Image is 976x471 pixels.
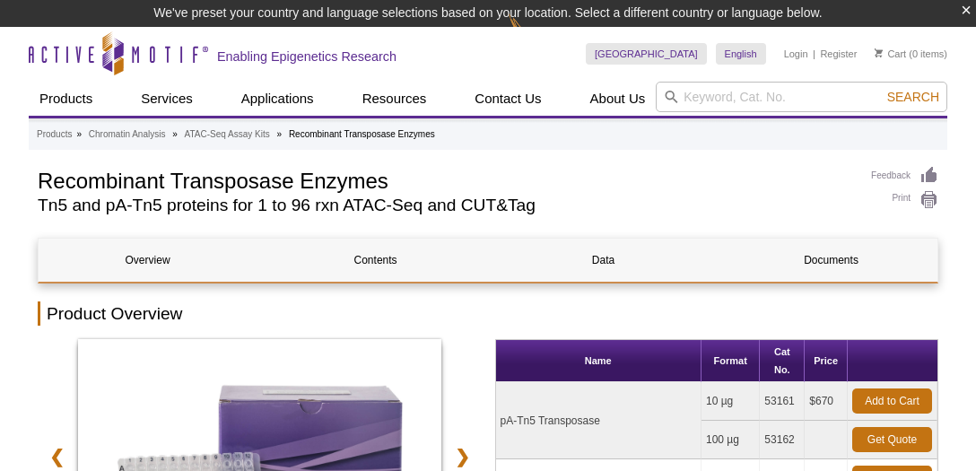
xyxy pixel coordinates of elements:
[760,340,805,382] th: Cat No.
[38,197,853,214] h2: Tn5 and pA-Tn5 proteins for 1 to 96 rxn ATAC-Seq and CUT&Tag
[130,82,204,116] a: Services
[871,166,938,186] a: Feedback
[701,421,760,459] td: 100 µg
[871,190,938,210] a: Print
[887,90,939,104] span: Search
[38,166,853,193] h1: Recombinant Transposase Enzymes
[29,82,103,116] a: Products
[266,239,484,282] a: Contents
[722,239,940,282] a: Documents
[352,82,438,116] a: Resources
[289,129,435,139] li: Recombinant Transposase Enzymes
[217,48,396,65] h2: Enabling Epigenetics Research
[496,340,701,382] th: Name
[579,82,657,116] a: About Us
[716,43,766,65] a: English
[875,48,883,57] img: Your Cart
[172,129,178,139] li: »
[494,239,712,282] a: Data
[875,48,906,60] a: Cart
[38,301,938,326] h2: Product Overview
[805,340,848,382] th: Price
[464,82,552,116] a: Contact Us
[813,43,815,65] li: |
[277,129,283,139] li: »
[185,126,270,143] a: ATAC-Seq Assay Kits
[784,48,808,60] a: Login
[701,340,760,382] th: Format
[852,427,932,452] a: Get Quote
[882,89,945,105] button: Search
[875,43,947,65] li: (0 items)
[496,382,701,459] td: pA-Tn5 Transposase
[37,126,72,143] a: Products
[820,48,857,60] a: Register
[760,382,805,421] td: 53161
[805,382,848,421] td: $670
[509,13,556,56] img: Change Here
[76,129,82,139] li: »
[760,421,805,459] td: 53162
[39,239,257,282] a: Overview
[852,388,932,414] a: Add to Cart
[656,82,947,112] input: Keyword, Cat. No.
[89,126,166,143] a: Chromatin Analysis
[701,382,760,421] td: 10 µg
[586,43,707,65] a: [GEOGRAPHIC_DATA]
[231,82,325,116] a: Applications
